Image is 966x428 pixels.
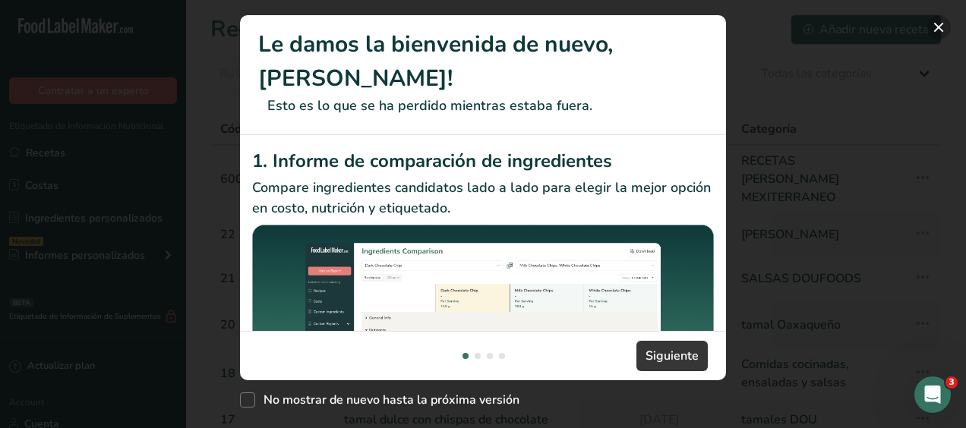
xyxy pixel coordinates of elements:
span: Siguiente [646,347,699,365]
button: Siguiente [636,341,708,371]
img: Informe de comparación de ingredientes [252,225,714,397]
p: Esto es lo que se ha perdido mientras estaba fuera. [258,96,708,116]
h2: 1. Informe de comparación de ingredientes [252,147,714,175]
span: No mostrar de nuevo hasta la próxima versión [255,392,519,408]
h1: Le damos la bienvenida de nuevo, [PERSON_NAME]! [258,27,708,96]
iframe: Intercom live chat [914,376,951,413]
p: Compare ingredientes candidatos lado a lado para elegir la mejor opción en costo, nutrición y eti... [252,178,714,219]
span: 3 [945,376,958,389]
